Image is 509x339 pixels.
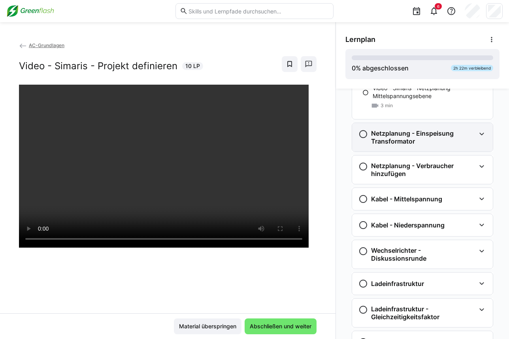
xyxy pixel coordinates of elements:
[371,221,445,229] h3: Kabel - Niederspannung
[381,102,393,109] span: 3 min
[371,246,475,262] h3: Wechselrichter - Diskussionsrunde
[249,322,313,330] span: Abschließen und weiter
[19,60,177,72] h2: Video - Simaris - Projekt definieren
[371,280,424,288] h3: Ladeinfrastruktur
[371,195,442,203] h3: Kabel - Mittelspannung
[188,8,329,15] input: Skills und Lernpfade durchsuchen…
[178,322,238,330] span: Material überspringen
[352,63,409,73] div: % abgeschlossen
[371,305,475,321] h3: Ladeinfrastruktur - Gleichzeitigkeitsfaktor
[29,42,64,48] span: AC-Grundlagen
[371,129,475,145] h3: Netzplanung - Einspeisung Transformator
[437,4,439,9] span: 6
[451,65,493,71] div: 2h 22m verbleibend
[345,35,375,44] span: Lernplan
[19,42,64,48] a: AC-Grundlagen
[373,84,486,100] p: Video - Simaris - Netzplanung - Mittelspannungsebene
[352,64,356,72] span: 0
[174,318,241,334] button: Material überspringen
[185,62,200,70] span: 10 LP
[245,318,317,334] button: Abschließen und weiter
[371,162,475,178] h3: Netzplanung - Verbraucher hinzufügen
